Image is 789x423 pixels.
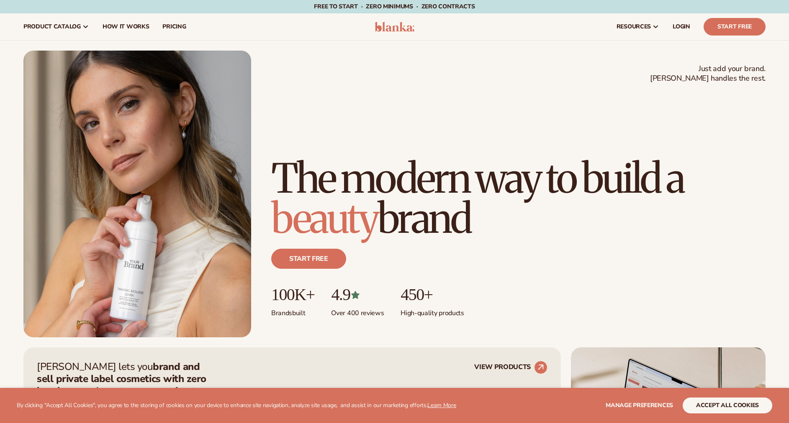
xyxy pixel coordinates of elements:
p: Brands built [271,304,314,318]
span: resources [617,23,651,30]
p: By clicking "Accept All Cookies", you agree to the storing of cookies on your device to enhance s... [17,402,456,409]
a: Start free [271,249,346,269]
span: How It Works [103,23,149,30]
h1: The modern way to build a brand [271,158,766,239]
a: pricing [156,13,193,40]
button: Manage preferences [606,398,673,413]
img: Female holding tanning mousse. [23,51,251,337]
strong: brand and sell private label cosmetics with zero hassle [37,360,206,398]
a: product catalog [17,13,96,40]
p: 4.9 [331,285,384,304]
p: High-quality products [401,304,464,318]
span: Manage preferences [606,401,673,409]
button: accept all cookies [683,398,772,413]
a: resources [610,13,666,40]
p: Over 400 reviews [331,304,384,318]
a: Learn More [427,401,456,409]
a: VIEW PRODUCTS [474,361,547,374]
span: Just add your brand. [PERSON_NAME] handles the rest. [650,64,766,84]
p: [PERSON_NAME] lets you —zero inventory, zero upfront costs, and we handle fulfillment for you. [37,361,217,409]
span: pricing [162,23,186,30]
p: 100K+ [271,285,314,304]
span: Free to start · ZERO minimums · ZERO contracts [314,3,475,10]
span: LOGIN [673,23,690,30]
img: logo [375,22,414,32]
span: product catalog [23,23,81,30]
span: beauty [271,194,378,244]
a: Start Free [704,18,766,36]
p: 450+ [401,285,464,304]
a: How It Works [96,13,156,40]
a: LOGIN [666,13,697,40]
